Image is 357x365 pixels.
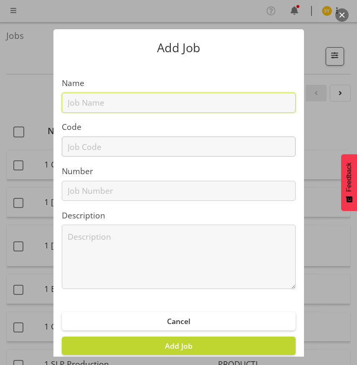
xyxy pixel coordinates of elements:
label: Name [62,77,296,89]
label: Number [62,165,296,177]
button: Cancel [62,312,296,330]
button: Feedback - Show survey [341,154,357,211]
input: Job Name [62,93,296,113]
input: Job Number [62,181,296,201]
label: Code [62,121,296,133]
input: Job Code [62,137,296,157]
label: Description [62,210,296,222]
p: Add Job [62,42,296,54]
button: Add Job [62,337,296,355]
span: Add Job [165,341,192,351]
span: Cancel [167,316,190,326]
span: Feedback [345,162,353,192]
